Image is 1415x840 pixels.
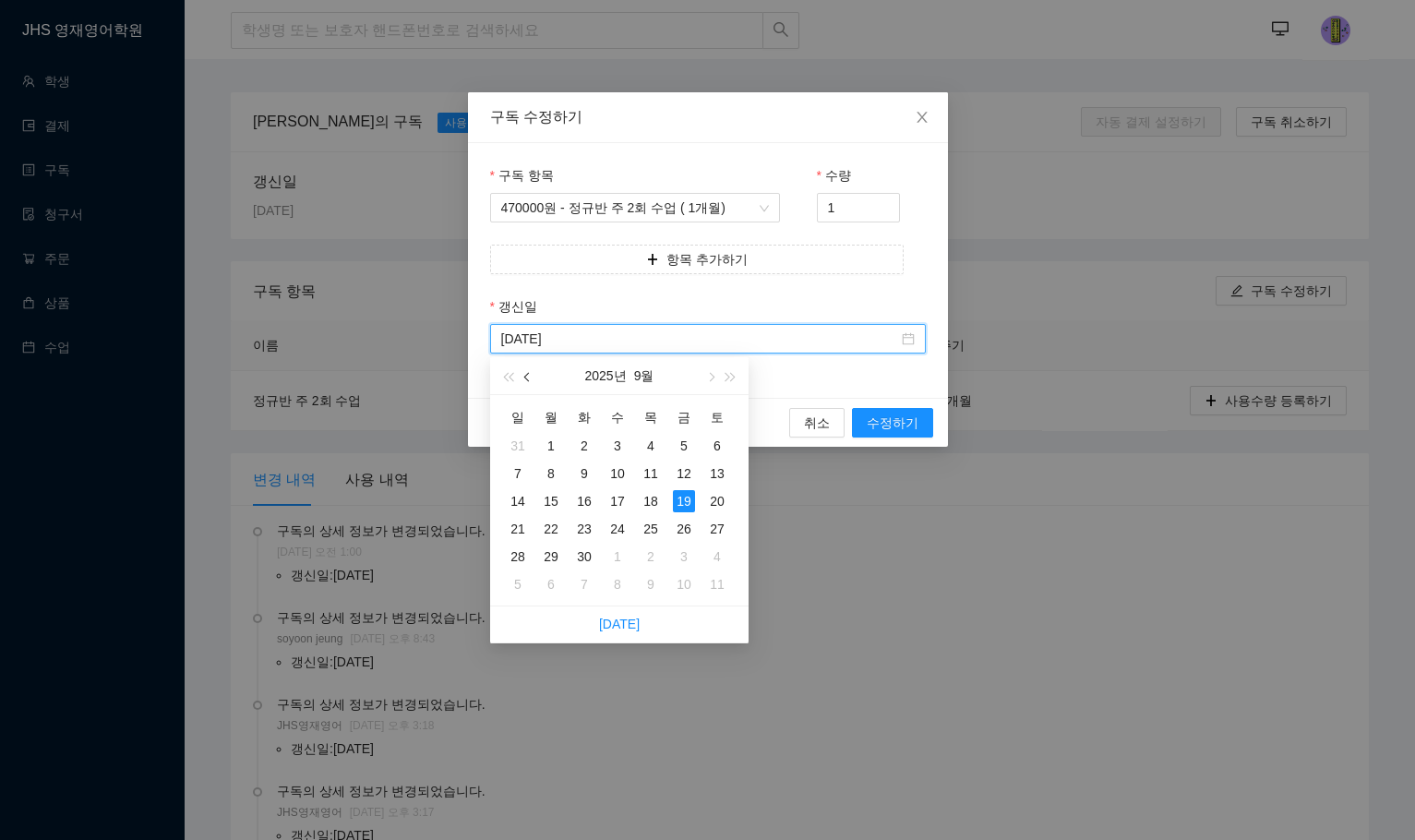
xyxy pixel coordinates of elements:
div: 2 [573,435,595,457]
td: 2025-09-18 [634,487,667,515]
th: 월 [534,402,568,432]
td: 2025-10-06 [534,570,568,598]
td: 2025-09-16 [568,487,601,515]
td: 2025-09-30 [568,543,601,570]
td: 2025-09-01 [534,432,568,460]
div: 10 [673,573,695,595]
div: 12 [673,462,695,485]
button: 취소 [789,408,845,438]
div: 22 [540,518,562,540]
a: [DATE] [599,617,640,631]
th: 목 [634,402,667,432]
div: 21 [507,518,529,540]
div: 18 [640,490,662,512]
td: 2025-09-28 [501,543,534,570]
span: 취소 [804,413,830,433]
button: 수정하기 [852,408,933,438]
td: 2025-09-17 [601,487,634,515]
th: 토 [701,402,734,432]
button: 9월 [634,357,654,394]
div: 3 [606,435,629,457]
div: 7 [507,462,529,485]
input: 수량 [818,194,899,222]
span: plus [646,253,659,268]
div: 23 [573,518,595,540]
div: 27 [706,518,728,540]
td: 2025-09-21 [501,515,534,543]
th: 화 [568,402,601,432]
th: 수 [601,402,634,432]
td: 2025-10-10 [667,570,701,598]
th: 일 [501,402,534,432]
span: 470000원 - 정규반 주 2회 수업 ( 1개월) [501,194,770,222]
td: 2025-09-14 [501,487,534,515]
div: 30 [573,546,595,568]
div: 1 [540,435,562,457]
td: 2025-10-02 [634,543,667,570]
div: 26 [673,518,695,540]
label: 수량 [817,165,851,186]
td: 2025-09-03 [601,432,634,460]
div: 13 [706,462,728,485]
td: 2025-10-05 [501,570,534,598]
div: 28 [507,546,529,568]
div: 20 [706,490,728,512]
div: 17 [606,490,629,512]
td: 2025-10-07 [568,570,601,598]
div: 29 [540,546,562,568]
td: 2025-09-05 [667,432,701,460]
button: plus항목 추가하기 [490,245,904,274]
div: 16 [573,490,595,512]
button: 2025년 [585,357,627,394]
div: 5 [673,435,695,457]
div: 8 [540,462,562,485]
label: 구독 항목 [490,165,554,186]
td: 2025-09-04 [634,432,667,460]
td: 2025-10-11 [701,570,734,598]
td: 2025-09-13 [701,460,734,487]
td: 2025-09-23 [568,515,601,543]
td: 2025-09-07 [501,460,534,487]
span: 수정하기 [867,413,918,433]
div: 6 [706,435,728,457]
td: 2025-09-29 [534,543,568,570]
label: 갱신일 [490,296,537,317]
div: 3 [673,546,695,568]
td: 2025-09-12 [667,460,701,487]
th: 금 [667,402,701,432]
div: 2 [640,546,662,568]
span: close [915,110,929,125]
td: 2025-08-31 [501,432,534,460]
div: 1 [606,546,629,568]
td: 2025-09-20 [701,487,734,515]
div: 15 [540,490,562,512]
td: 2025-09-11 [634,460,667,487]
td: 2025-10-04 [701,543,734,570]
td: 2025-09-15 [534,487,568,515]
td: 2025-09-06 [701,432,734,460]
td: 2025-09-19 [667,487,701,515]
td: 2025-10-01 [601,543,634,570]
div: 11 [706,573,728,595]
div: 4 [640,435,662,457]
div: 4 [706,546,728,568]
td: 2025-09-08 [534,460,568,487]
div: 8 [606,573,629,595]
td: 2025-09-25 [634,515,667,543]
td: 2025-09-09 [568,460,601,487]
input: 갱신일 [501,329,898,349]
div: 9 [640,573,662,595]
div: 31 [507,435,529,457]
td: 2025-09-22 [534,515,568,543]
td: 2025-09-27 [701,515,734,543]
div: 24 [606,518,629,540]
div: 6 [540,573,562,595]
td: 2025-09-24 [601,515,634,543]
button: Close [896,92,948,144]
div: 7 [573,573,595,595]
span: 항목 추가하기 [666,249,748,270]
div: 9 [573,462,595,485]
td: 2025-10-08 [601,570,634,598]
td: 2025-09-10 [601,460,634,487]
div: 14 [507,490,529,512]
